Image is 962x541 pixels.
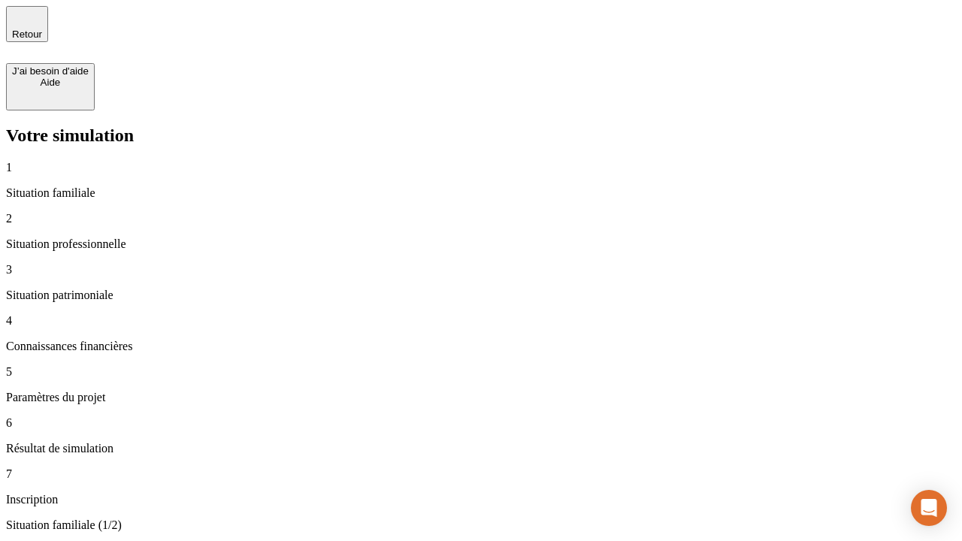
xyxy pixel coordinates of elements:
[6,365,956,379] p: 5
[6,493,956,506] p: Inscription
[911,490,947,526] div: Open Intercom Messenger
[6,63,95,110] button: J’ai besoin d'aideAide
[12,77,89,88] div: Aide
[6,161,956,174] p: 1
[6,467,956,481] p: 7
[6,6,48,42] button: Retour
[6,263,956,277] p: 3
[6,186,956,200] p: Situation familiale
[6,518,956,532] p: Situation familiale (1/2)
[6,416,956,430] p: 6
[6,237,956,251] p: Situation professionnelle
[6,314,956,328] p: 4
[6,289,956,302] p: Situation patrimoniale
[12,29,42,40] span: Retour
[6,125,956,146] h2: Votre simulation
[6,340,956,353] p: Connaissances financières
[6,391,956,404] p: Paramètres du projet
[6,212,956,225] p: 2
[12,65,89,77] div: J’ai besoin d'aide
[6,442,956,455] p: Résultat de simulation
